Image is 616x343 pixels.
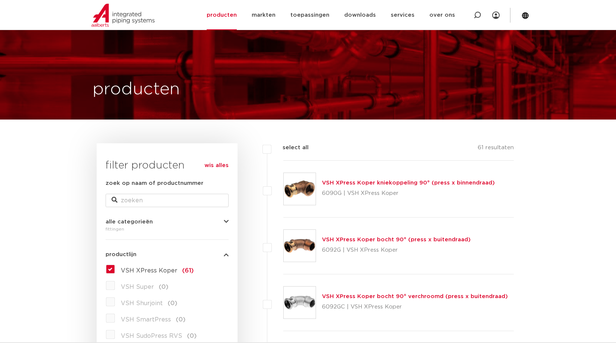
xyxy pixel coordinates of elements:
a: VSH XPress Koper bocht 90° (press x buitendraad) [322,237,471,242]
span: (0) [159,284,168,290]
a: wis alles [204,161,229,170]
label: select all [271,143,309,152]
p: 6090G | VSH XPress Koper [322,187,495,199]
span: (0) [168,300,177,306]
span: VSH XPress Koper [121,268,177,274]
h3: filter producten [106,158,229,173]
span: VSH SudoPress RVS [121,333,182,339]
p: 61 resultaten [478,143,514,155]
img: Thumbnail for VSH XPress Koper bocht 90° verchroomd (press x buitendraad) [284,287,316,318]
span: VSH Super [121,284,154,290]
h1: producten [93,78,180,101]
p: 6092GC | VSH XPress Koper [322,301,508,313]
img: Thumbnail for VSH XPress Koper kniekoppeling 90° (press x binnendraad) [284,173,316,205]
button: alle categorieën [106,219,229,225]
span: (0) [176,317,186,323]
a: VSH XPress Koper kniekoppeling 90° (press x binnendraad) [322,180,495,186]
label: zoek op naam of productnummer [106,179,203,188]
span: VSH SmartPress [121,317,171,323]
p: 6092G | VSH XPress Koper [322,244,471,256]
input: zoeken [106,194,229,207]
span: (61) [182,268,194,274]
button: productlijn [106,252,229,257]
img: Thumbnail for VSH XPress Koper bocht 90° (press x buitendraad) [284,230,316,262]
span: VSH Shurjoint [121,300,163,306]
span: (0) [187,333,197,339]
span: alle categorieën [106,219,153,225]
span: productlijn [106,252,136,257]
a: VSH XPress Koper bocht 90° verchroomd (press x buitendraad) [322,294,508,299]
div: fittingen [106,225,229,233]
